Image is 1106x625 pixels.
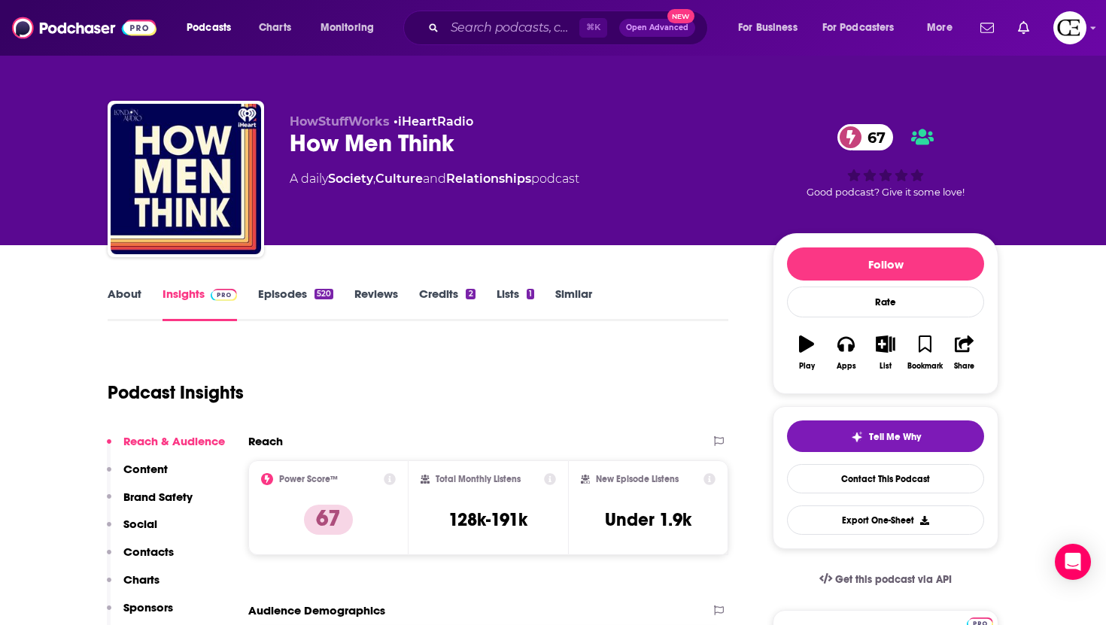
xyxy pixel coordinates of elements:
[773,114,998,208] div: 67Good podcast? Give it some love!
[258,287,333,321] a: Episodes520
[813,16,916,40] button: open menu
[448,508,527,531] h3: 128k-191k
[123,600,173,614] p: Sponsors
[787,505,984,535] button: Export One-Sheet
[905,326,944,380] button: Bookmark
[807,187,965,198] span: Good podcast? Give it some love!
[211,289,237,301] img: Podchaser Pro
[626,24,688,32] span: Open Advanced
[605,508,691,531] h3: Under 1.9k
[822,17,895,38] span: For Podcasters
[916,16,971,40] button: open menu
[728,16,816,40] button: open menu
[787,420,984,452] button: tell me why sparkleTell Me Why
[373,171,375,186] span: ,
[419,287,475,321] a: Credits2
[111,104,261,254] img: How Men Think
[466,289,475,299] div: 2
[851,431,863,443] img: tell me why sparkle
[123,572,160,587] p: Charts
[866,326,905,380] button: List
[310,16,393,40] button: open menu
[107,462,168,490] button: Content
[907,362,943,371] div: Bookmark
[249,16,300,40] a: Charts
[314,289,333,299] div: 520
[436,474,521,484] h2: Total Monthly Listens
[837,362,856,371] div: Apps
[279,474,338,484] h2: Power Score™
[954,362,974,371] div: Share
[799,362,815,371] div: Play
[596,474,679,484] h2: New Episode Listens
[398,114,473,129] a: iHeartRadio
[869,431,921,443] span: Tell Me Why
[667,9,694,23] span: New
[852,124,893,150] span: 67
[527,289,534,299] div: 1
[123,434,225,448] p: Reach & Audience
[107,545,174,572] button: Contacts
[108,381,244,404] h1: Podcast Insights
[423,171,446,186] span: and
[1053,11,1086,44] span: Logged in as cozyearthaudio
[497,287,534,321] a: Lists1
[787,464,984,493] a: Contact This Podcast
[927,17,953,38] span: More
[321,17,374,38] span: Monitoring
[835,573,952,586] span: Get this podcast via API
[354,287,398,321] a: Reviews
[1053,11,1086,44] img: User Profile
[123,545,174,559] p: Contacts
[12,14,156,42] img: Podchaser - Follow, Share and Rate Podcasts
[108,287,141,321] a: About
[290,170,579,188] div: A daily podcast
[163,287,237,321] a: InsightsPodchaser Pro
[123,490,193,504] p: Brand Safety
[259,17,291,38] span: Charts
[555,287,592,321] a: Similar
[107,517,157,545] button: Social
[1012,15,1035,41] a: Show notifications dropdown
[446,171,531,186] a: Relationships
[619,19,695,37] button: Open AdvancedNew
[418,11,722,45] div: Search podcasts, credits, & more...
[248,434,283,448] h2: Reach
[107,572,160,600] button: Charts
[107,434,225,462] button: Reach & Audience
[176,16,251,40] button: open menu
[738,17,798,38] span: For Business
[579,18,607,38] span: ⌘ K
[1055,544,1091,580] div: Open Intercom Messenger
[107,490,193,517] button: Brand Safety
[123,517,157,531] p: Social
[787,287,984,317] div: Rate
[787,247,984,281] button: Follow
[826,326,865,380] button: Apps
[445,16,579,40] input: Search podcasts, credits, & more...
[837,124,893,150] a: 67
[290,114,390,129] span: HowStuffWorks
[328,171,373,186] a: Society
[187,17,231,38] span: Podcasts
[123,462,168,476] p: Content
[248,603,385,617] h2: Audience Demographics
[807,561,964,598] a: Get this podcast via API
[393,114,473,129] span: •
[1053,11,1086,44] button: Show profile menu
[375,171,423,186] a: Culture
[974,15,1000,41] a: Show notifications dropdown
[880,362,892,371] div: List
[787,326,826,380] button: Play
[304,505,353,535] p: 67
[945,326,984,380] button: Share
